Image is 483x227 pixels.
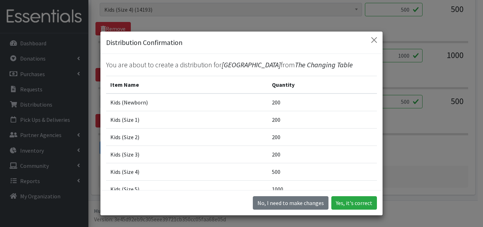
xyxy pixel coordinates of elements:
td: Kids (Size 4) [106,163,268,181]
td: Kids (Size 5) [106,181,268,198]
span: The Changing Table [295,60,353,69]
h5: Distribution Confirmation [106,37,182,48]
td: 200 [268,146,377,163]
td: Kids (Newborn) [106,93,268,111]
th: Item Name [106,76,268,94]
td: 1000 [268,181,377,198]
span: [GEOGRAPHIC_DATA] [222,60,281,69]
button: No I need to make changes [253,196,328,210]
th: Quantity [268,76,377,94]
button: Yes, it's correct [331,196,377,210]
td: 200 [268,111,377,129]
td: Kids (Size 3) [106,146,268,163]
td: 200 [268,93,377,111]
button: Close [368,34,380,46]
td: Kids (Size 1) [106,111,268,129]
td: 200 [268,129,377,146]
td: 500 [268,163,377,181]
p: You are about to create a distribution for from [106,59,377,70]
td: Kids (Size 2) [106,129,268,146]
